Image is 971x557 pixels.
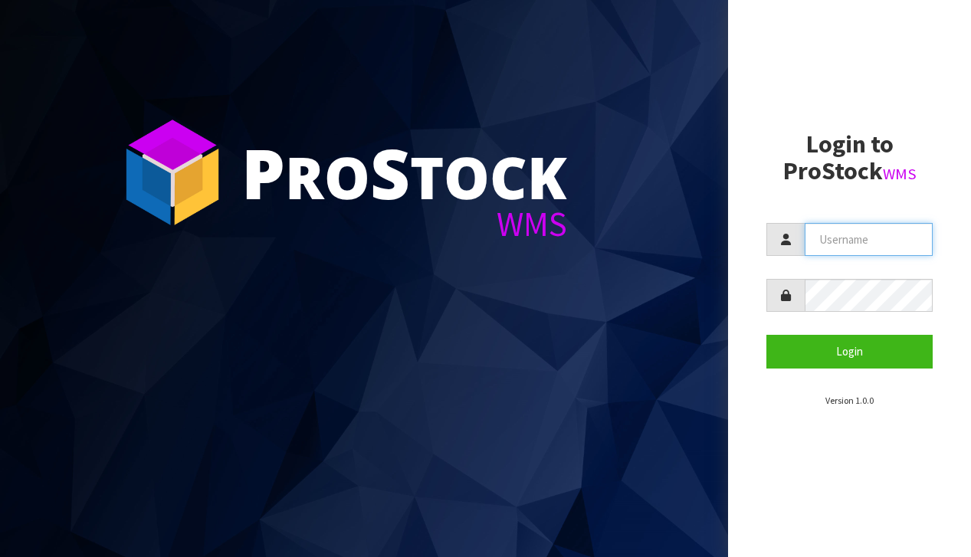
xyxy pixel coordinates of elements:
small: WMS [883,164,917,184]
div: WMS [241,207,567,241]
div: ro tock [241,138,567,207]
h2: Login to ProStock [766,131,933,185]
button: Login [766,335,933,368]
span: P [241,126,285,219]
span: S [370,126,410,219]
img: ProStock Cube [115,115,230,230]
small: Version 1.0.0 [825,395,874,406]
input: Username [805,223,933,256]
